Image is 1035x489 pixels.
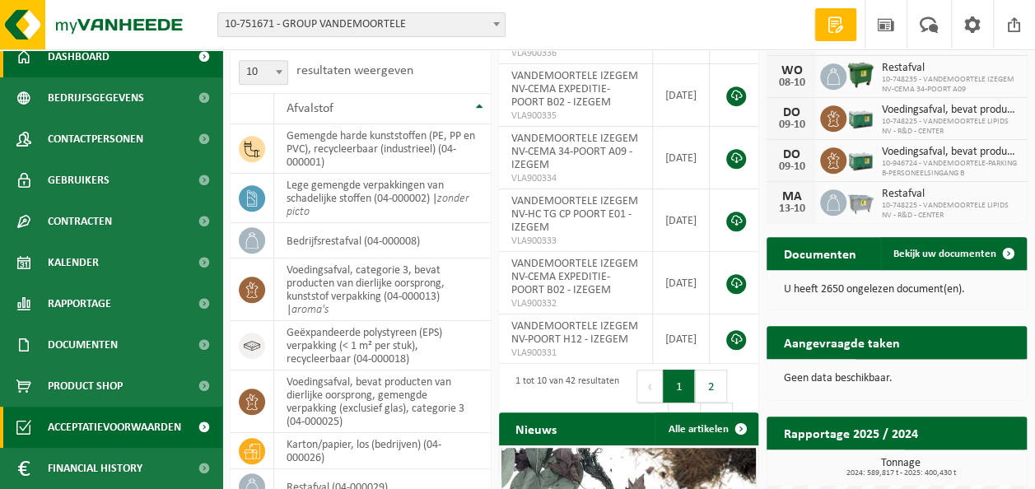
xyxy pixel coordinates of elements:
[775,106,808,119] div: DO
[511,133,638,171] span: VANDEMOORTELE IZEGEM NV-CEMA 34-POORT A09 - IZEGEM
[511,70,638,109] span: VANDEMOORTELE IZEGEM NV-CEMA EXPEDITIE-POORT B02 - IZEGEM
[511,195,638,234] span: VANDEMOORTELE IZEGEM NV-HC TG CP POORT E01 - IZEGEM
[881,117,1019,137] span: 10-748225 - VANDEMOORTELE LIPIDS NV - R&D - CENTER
[881,104,1019,117] span: Voedingsafval, bevat producten van dierlijke oorsprong, gemengde verpakking (exc...
[274,258,491,321] td: voedingsafval, categorie 3, bevat producten van dierlijke oorsprong, kunststof verpakking (04-000...
[904,449,1025,482] a: Bekijk rapportage
[296,64,413,77] label: resultaten weergeven
[653,252,710,314] td: [DATE]
[48,77,144,119] span: Bedrijfsgegevens
[846,61,874,89] img: WB-1100-HPE-GN-01
[846,103,874,131] img: PB-LB-0680-HPE-GN-01
[775,458,1027,477] h3: Tonnage
[511,347,640,360] span: VLA900331
[636,403,669,435] button: 3
[274,433,491,469] td: karton/papier, los (bedrijven) (04-000026)
[48,448,142,489] span: Financial History
[893,249,996,259] span: Bekijk uw documenten
[655,412,757,445] a: Alle artikelen
[775,148,808,161] div: DO
[880,237,1025,270] a: Bekijk uw documenten
[240,61,287,84] span: 10
[767,326,916,358] h2: Aangevraagde taken
[511,320,638,346] span: VANDEMOORTELE IZEGEM NV-POORT H12 - IZEGEM
[511,47,640,60] span: VLA900336
[881,62,1019,75] span: Restafval
[701,403,733,435] button: 5
[48,324,118,366] span: Documenten
[881,159,1019,179] span: 10-946724 - VANDEMOORTELE-PARKING B-PERSONEELSINGANG B
[846,187,874,215] img: WB-2500-GAL-GY-01
[881,188,1019,201] span: Restafval
[274,321,491,370] td: geëxpandeerde polystyreen (EPS) verpakking (< 1 m² per stuk), recycleerbaar (04-000018)
[511,258,638,296] span: VANDEMOORTELE IZEGEM NV-CEMA EXPEDITIE-POORT B02 - IZEGEM
[274,370,491,433] td: voedingsafval, bevat producten van dierlijke oorsprong, gemengde verpakking (exclusief glas), cat...
[48,283,111,324] span: Rapportage
[274,124,491,174] td: gemengde harde kunststoffen (PE, PP en PVC), recycleerbaar (industrieel) (04-000001)
[636,370,663,403] button: Previous
[767,237,872,269] h2: Documenten
[48,36,110,77] span: Dashboard
[287,102,333,115] span: Afvalstof
[48,366,123,407] span: Product Shop
[653,64,710,127] td: [DATE]
[218,13,505,36] span: 10-751671 - GROUP VANDEMOORTELE
[881,146,1019,159] span: Voedingsafval, bevat producten van dierlijke oorsprong, gemengde verpakking (exc...
[48,242,99,283] span: Kalender
[881,201,1019,221] span: 10-748225 - VANDEMOORTELE LIPIDS NV - R&D - CENTER
[48,407,181,448] span: Acceptatievoorwaarden
[287,193,469,218] i: zonder picto
[783,284,1010,296] p: U heeft 2650 ongelezen document(en).
[653,127,710,189] td: [DATE]
[511,109,640,123] span: VLA900335
[775,64,808,77] div: WO
[653,314,710,364] td: [DATE]
[881,75,1019,95] span: 10-748235 - VANDEMOORTELE IZEGEM NV-CEMA 34-POORT A09
[775,190,808,203] div: MA
[511,235,640,248] span: VLA900333
[783,373,1010,384] p: Geen data beschikbaar.
[775,77,808,89] div: 08-10
[775,119,808,131] div: 09-10
[775,203,808,215] div: 13-10
[775,469,1027,477] span: 2024: 589,817 t - 2025: 400,430 t
[775,161,808,173] div: 09-10
[217,12,506,37] span: 10-751671 - GROUP VANDEMOORTELE
[291,304,329,316] i: aroma's
[48,201,112,242] span: Contracten
[48,119,143,160] span: Contactpersonen
[274,223,491,258] td: bedrijfsrestafval (04-000008)
[48,160,110,201] span: Gebruikers
[239,60,288,85] span: 10
[846,145,874,173] img: PB-LB-0680-HPE-GN-01
[767,417,934,449] h2: Rapportage 2025 / 2024
[511,297,640,310] span: VLA900332
[274,174,491,223] td: lege gemengde verpakkingen van schadelijke stoffen (04-000002) |
[507,368,619,470] div: 1 tot 10 van 42 resultaten
[511,172,640,185] span: VLA900334
[669,403,701,435] button: 4
[499,412,573,445] h2: Nieuws
[663,370,695,403] button: 1
[653,189,710,252] td: [DATE]
[695,370,727,403] button: 2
